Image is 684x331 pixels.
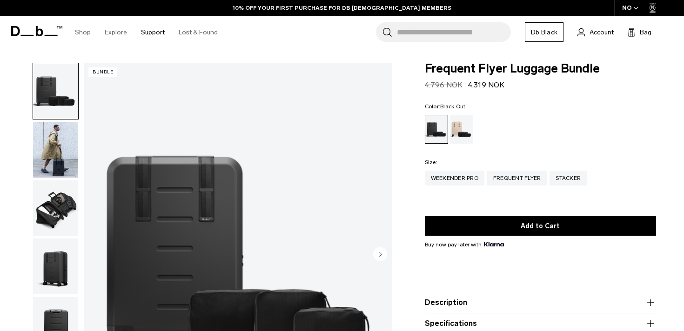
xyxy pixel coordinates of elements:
p: Bundle [88,67,117,77]
button: Add to Cart [425,216,656,236]
button: Bag [628,26,651,38]
a: Account [577,26,614,38]
a: Stacker [550,171,587,185]
button: Specifications [425,318,656,329]
button: Description [425,297,656,308]
a: Frequent Flyer [487,171,547,185]
img: {"height" => 20, "alt" => "Klarna"} [484,242,504,246]
span: Bag [640,27,651,37]
a: Fogbow Beige [450,115,473,144]
span: Frequent Flyer Luggage Bundle [425,63,656,75]
a: 10% OFF YOUR FIRST PURCHASE FOR DB [DEMOGRAPHIC_DATA] MEMBERS [233,4,451,12]
a: Black Out [425,115,448,144]
a: Shop [75,16,91,49]
button: Frequent Flyer Luggage Bundle [33,238,79,295]
a: Weekender Pro [425,171,484,185]
legend: Color: [425,104,466,109]
a: Lost & Found [179,16,218,49]
span: Buy now pay later with [425,240,504,249]
legend: Size: [425,159,437,165]
a: Db Black [525,22,563,42]
img: Frequent Flyer Luggage Bundle [33,238,78,294]
button: Next slide [373,247,387,263]
a: Support [141,16,165,49]
span: Black Out [440,103,465,110]
s: 4.796 NOK [425,80,463,89]
span: 4.319 NOK [468,80,504,89]
nav: Main Navigation [68,16,225,49]
img: Frequent Flyer Luggage Bundle [33,122,78,178]
button: Frequent Flyer Luggage Bundle [33,121,79,178]
img: Frequent Flyer Luggage Bundle [33,180,78,236]
img: Frequent Flyer Luggage Bundle [33,63,78,119]
span: Account [590,27,614,37]
button: Frequent Flyer Luggage Bundle [33,63,79,119]
a: Explore [105,16,127,49]
button: Frequent Flyer Luggage Bundle [33,180,79,237]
